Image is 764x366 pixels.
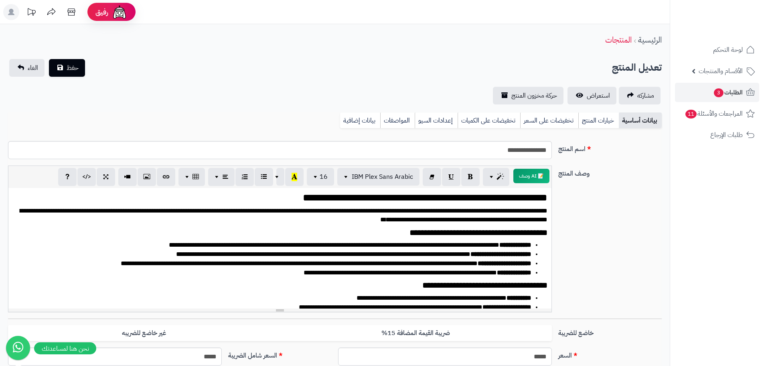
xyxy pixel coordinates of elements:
a: الطلبات3 [675,83,759,102]
a: المنتجات [605,34,632,46]
button: 16 [307,168,334,186]
span: 11 [685,110,697,119]
span: لوحة التحكم [713,44,743,55]
span: الطلبات [713,87,743,98]
label: اسم المنتج [555,141,665,154]
button: 📝 AI وصف [513,169,549,183]
span: استعراض [587,91,610,100]
a: تخفيضات على السعر [520,112,578,129]
label: السعر شامل الضريبة [225,348,335,360]
span: 16 [320,172,328,182]
img: logo-2.png [709,22,756,39]
a: الغاء [9,59,45,77]
a: الرئيسية [638,34,662,46]
button: IBM Plex Sans Arabic [337,168,419,186]
label: وصف المنتج [555,166,665,178]
a: تحديثات المنصة [21,4,41,22]
span: الغاء [28,63,38,73]
a: بيانات إضافية [340,112,380,129]
span: الأقسام والمنتجات [699,65,743,77]
a: استعراض [567,87,616,104]
a: خيارات المنتج [578,112,619,129]
a: المراجعات والأسئلة11 [675,104,759,123]
label: السعر [555,348,665,360]
span: رفيق [95,7,108,17]
a: المواصفات [380,112,415,129]
a: لوحة التحكم [675,40,759,59]
button: حفظ [49,59,85,77]
span: حفظ [67,63,79,73]
span: طلبات الإرجاع [710,129,743,141]
span: مشاركه [637,91,654,100]
span: حركة مخزون المنتج [511,91,557,100]
label: خاضع للضريبة [555,325,665,338]
span: IBM Plex Sans Arabic [352,172,413,182]
a: حركة مخزون المنتج [493,87,563,104]
a: إعدادات السيو [415,112,458,129]
span: 3 [714,88,723,97]
img: ai-face.png [111,4,128,20]
a: مشاركه [619,87,661,104]
a: بيانات أساسية [619,112,662,129]
a: تخفيضات على الكميات [458,112,520,129]
label: ضريبة القيمة المضافة 15% [280,325,552,341]
a: طلبات الإرجاع [675,125,759,145]
h2: تعديل المنتج [612,59,662,76]
label: غير خاضع للضريبه [8,325,280,341]
span: المراجعات والأسئلة [685,108,743,119]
